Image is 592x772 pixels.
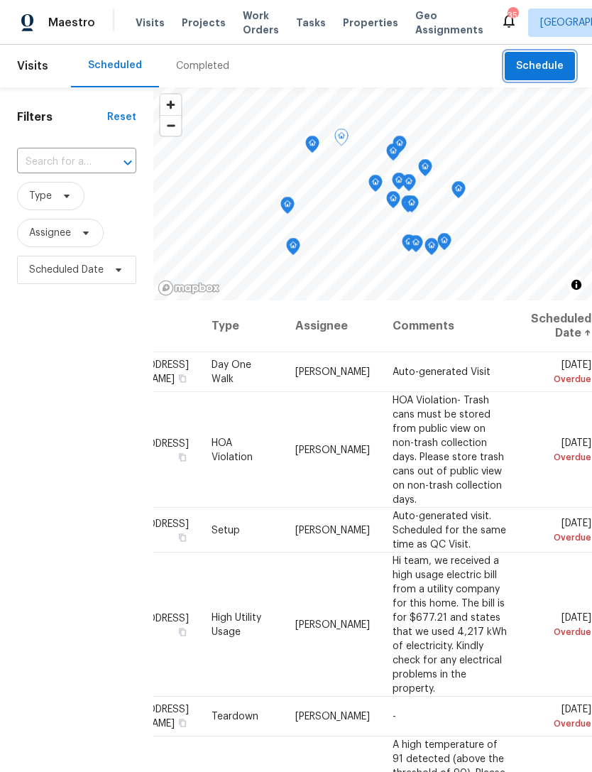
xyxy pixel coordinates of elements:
[405,195,419,217] div: Map marker
[392,173,406,195] div: Map marker
[29,263,104,277] span: Scheduled Date
[409,235,423,257] div: Map marker
[424,238,439,260] div: Map marker
[160,94,181,115] button: Zoom in
[402,174,416,196] div: Map marker
[531,717,591,731] div: Overdue
[393,511,506,549] span: Auto-generated visit. Scheduled for the same time as QC Visit.
[29,189,52,203] span: Type
[531,437,591,464] span: [DATE]
[381,300,520,352] th: Comments
[437,233,451,255] div: Map marker
[415,9,483,37] span: Geo Assignments
[296,18,326,28] span: Tasks
[516,58,564,75] span: Schedule
[17,50,48,82] span: Visits
[29,226,71,240] span: Assignee
[176,531,189,543] button: Copy Address
[386,143,400,165] div: Map marker
[393,367,490,377] span: Auto-generated Visit
[386,191,400,213] div: Map marker
[508,9,517,23] div: 35
[280,197,295,219] div: Map marker
[295,619,370,629] span: [PERSON_NAME]
[451,181,466,203] div: Map marker
[295,525,370,535] span: [PERSON_NAME]
[212,612,261,636] span: High Utility Usage
[531,518,591,544] span: [DATE]
[212,437,253,462] span: HOA Violation
[368,175,383,197] div: Map marker
[88,58,142,72] div: Scheduled
[176,625,189,638] button: Copy Address
[107,110,136,124] div: Reset
[212,525,240,535] span: Setup
[568,276,585,293] button: Toggle attribution
[176,450,189,463] button: Copy Address
[531,624,591,638] div: Overdue
[343,16,398,30] span: Properties
[393,395,504,504] span: HOA Violation- Trash cans must be stored from public view on non-trash collection days. Please st...
[160,115,181,136] button: Zoom out
[531,450,591,464] div: Overdue
[295,445,370,455] span: [PERSON_NAME]
[284,300,381,352] th: Assignee
[17,151,97,173] input: Search for an address...
[393,555,507,693] span: Hi team, we received a high usage electric bill from a utility company for this home. The bill is...
[401,195,415,217] div: Map marker
[17,110,107,124] h1: Filters
[531,530,591,544] div: Overdue
[48,16,95,30] span: Maestro
[531,360,591,386] span: [DATE]
[136,16,165,30] span: Visits
[531,705,591,731] span: [DATE]
[334,129,349,151] div: Map marker
[393,136,407,158] div: Map marker
[531,372,591,386] div: Overdue
[305,136,319,158] div: Map marker
[176,717,189,729] button: Copy Address
[200,300,284,352] th: Type
[212,360,251,384] span: Day One Walk
[505,52,575,81] button: Schedule
[520,300,592,352] th: Scheduled Date ↑
[295,712,370,722] span: [PERSON_NAME]
[212,712,258,722] span: Teardown
[158,280,220,296] a: Mapbox homepage
[418,159,432,181] div: Map marker
[295,367,370,377] span: [PERSON_NAME]
[118,153,138,173] button: Open
[572,277,581,293] span: Toggle attribution
[176,59,229,73] div: Completed
[402,234,416,256] div: Map marker
[160,116,181,136] span: Zoom out
[176,372,189,385] button: Copy Address
[531,612,591,638] span: [DATE]
[286,238,300,260] div: Map marker
[182,16,226,30] span: Projects
[393,712,396,722] span: -
[243,9,279,37] span: Work Orders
